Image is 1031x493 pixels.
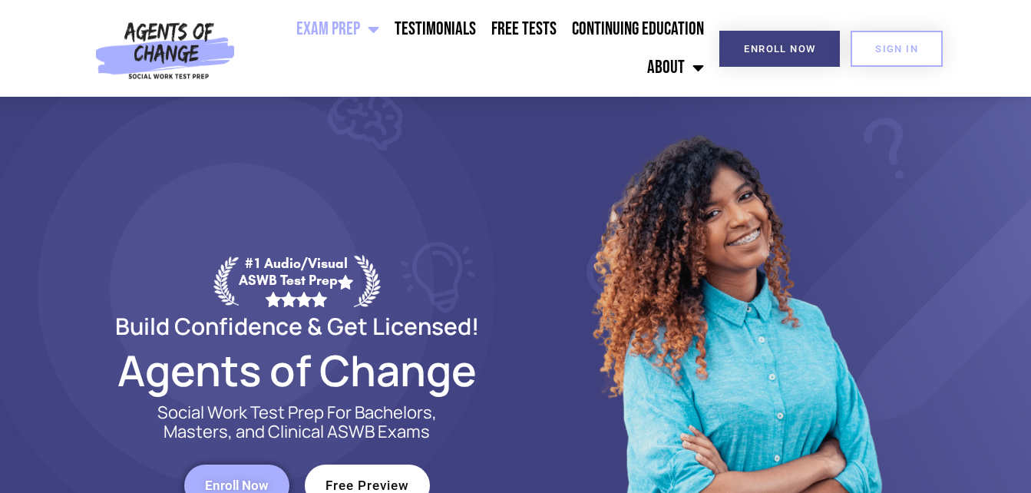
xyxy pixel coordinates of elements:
span: Free Preview [325,479,409,492]
span: Enroll Now [205,479,269,492]
h2: Agents of Change [78,352,516,388]
a: Free Tests [484,10,564,48]
p: Social Work Test Prep For Bachelors, Masters, and Clinical ASWB Exams [140,403,454,442]
a: Enroll Now [719,31,840,67]
span: Enroll Now [744,44,815,54]
a: Exam Prep [289,10,387,48]
a: Continuing Education [564,10,712,48]
h2: Build Confidence & Get Licensed! [78,315,516,337]
a: SIGN IN [851,31,943,67]
span: SIGN IN [875,44,918,54]
div: #1 Audio/Visual ASWB Test Prep [239,255,354,306]
nav: Menu [242,10,712,87]
a: About [639,48,712,87]
a: Testimonials [387,10,484,48]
